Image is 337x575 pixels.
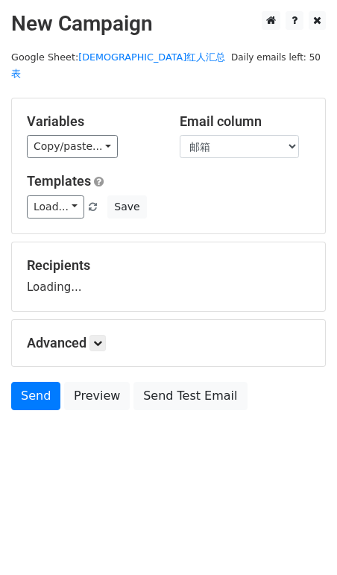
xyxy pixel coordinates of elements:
[107,195,146,219] button: Save
[27,173,91,189] a: Templates
[11,51,225,80] a: [DEMOGRAPHIC_DATA]红人汇总表
[11,382,60,410] a: Send
[64,382,130,410] a: Preview
[133,382,247,410] a: Send Test Email
[226,49,326,66] span: Daily emails left: 50
[27,257,310,296] div: Loading...
[27,195,84,219] a: Load...
[180,113,310,130] h5: Email column
[27,113,157,130] h5: Variables
[27,335,310,351] h5: Advanced
[11,11,326,37] h2: New Campaign
[226,51,326,63] a: Daily emails left: 50
[27,257,310,274] h5: Recipients
[27,135,118,158] a: Copy/paste...
[11,51,225,80] small: Google Sheet:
